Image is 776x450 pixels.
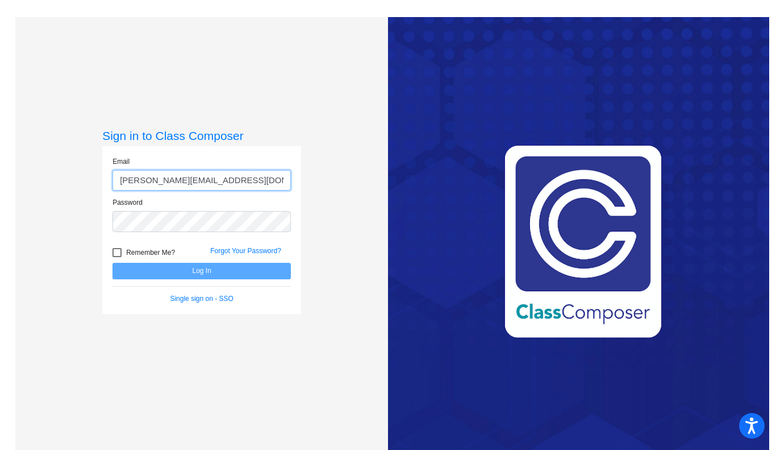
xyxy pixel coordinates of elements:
label: Password [112,197,143,208]
h3: Sign in to Class Composer [102,129,301,143]
label: Email [112,156,130,167]
button: Log In [112,263,291,279]
a: Forgot Your Password? [210,247,281,255]
a: Single sign on - SSO [170,295,233,303]
span: Remember Me? [126,246,175,259]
